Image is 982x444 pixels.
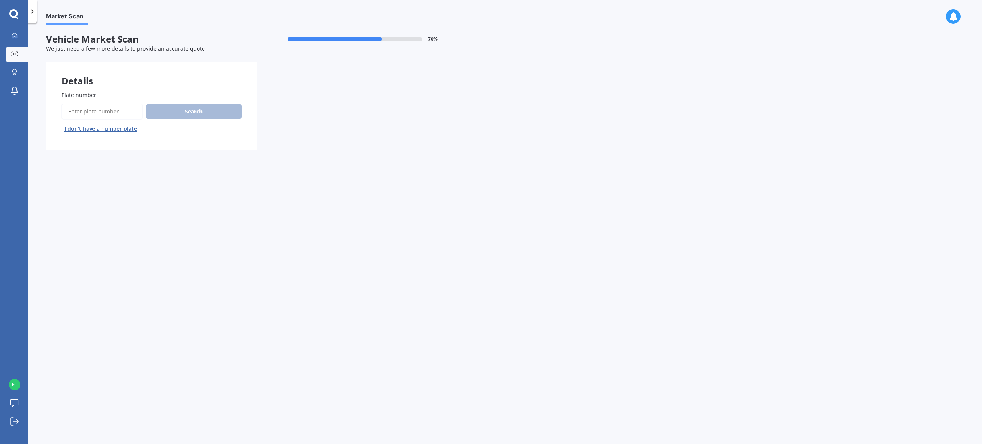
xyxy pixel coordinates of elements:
span: 70 % [428,36,438,42]
img: 41df9dd739e70b85789263621df348e5 [9,379,20,390]
span: We just need a few more details to provide an accurate quote [46,45,205,52]
span: Market Scan [46,13,88,23]
span: Vehicle Market Scan [46,34,257,45]
div: Details [46,62,257,85]
input: Enter plate number [61,104,143,120]
button: I don’t have a number plate [61,123,140,135]
span: Plate number [61,91,96,99]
